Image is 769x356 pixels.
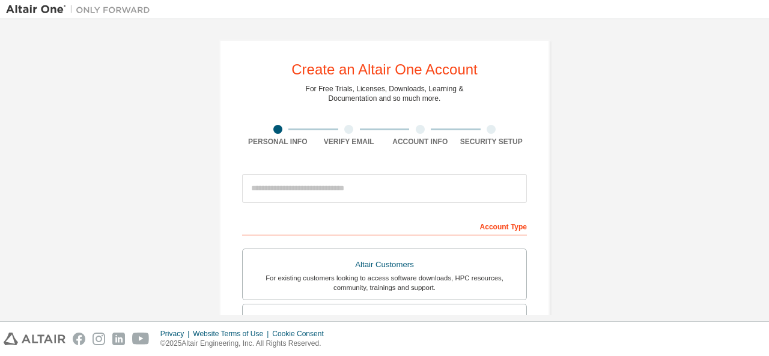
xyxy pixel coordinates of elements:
[193,329,272,339] div: Website Terms of Use
[250,256,519,273] div: Altair Customers
[456,137,527,146] div: Security Setup
[160,339,331,349] p: © 2025 Altair Engineering, Inc. All Rights Reserved.
[384,137,456,146] div: Account Info
[73,333,85,345] img: facebook.svg
[132,333,150,345] img: youtube.svg
[4,333,65,345] img: altair_logo.svg
[242,216,527,235] div: Account Type
[314,137,385,146] div: Verify Email
[306,84,464,103] div: For Free Trials, Licenses, Downloads, Learning & Documentation and so much more.
[6,4,156,16] img: Altair One
[160,329,193,339] div: Privacy
[272,329,330,339] div: Cookie Consent
[291,62,478,77] div: Create an Altair One Account
[93,333,105,345] img: instagram.svg
[250,273,519,292] div: For existing customers looking to access software downloads, HPC resources, community, trainings ...
[250,312,519,328] div: Students
[242,137,314,146] div: Personal Info
[112,333,125,345] img: linkedin.svg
